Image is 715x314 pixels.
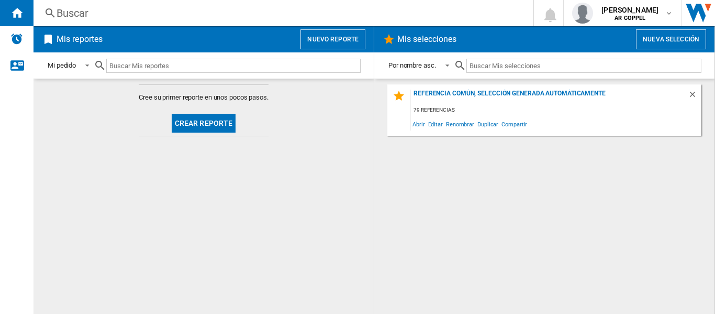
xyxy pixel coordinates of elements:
[572,3,593,24] img: profile.jpg
[601,5,658,15] span: [PERSON_NAME]
[411,90,688,104] div: Referencia común, selección generada automáticamente
[444,117,476,131] span: Renombrar
[139,93,269,102] span: Cree su primer reporte en unos pocos pasos.
[411,104,701,117] div: 79 referencias
[411,117,427,131] span: Abrir
[300,29,365,49] button: Nuevo reporte
[500,117,529,131] span: Compartir
[466,59,701,73] input: Buscar Mis selecciones
[395,29,459,49] h2: Mis selecciones
[476,117,500,131] span: Duplicar
[54,29,105,49] h2: Mis reportes
[427,117,444,131] span: Editar
[388,61,436,69] div: Por nombre asc.
[636,29,706,49] button: Nueva selección
[688,90,701,104] div: Borrar
[615,15,645,21] b: AR COPPEL
[10,33,23,45] img: alerts-logo.svg
[57,6,506,20] div: Buscar
[106,59,361,73] input: Buscar Mis reportes
[48,61,76,69] div: Mi pedido
[172,114,236,133] button: Crear reporte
